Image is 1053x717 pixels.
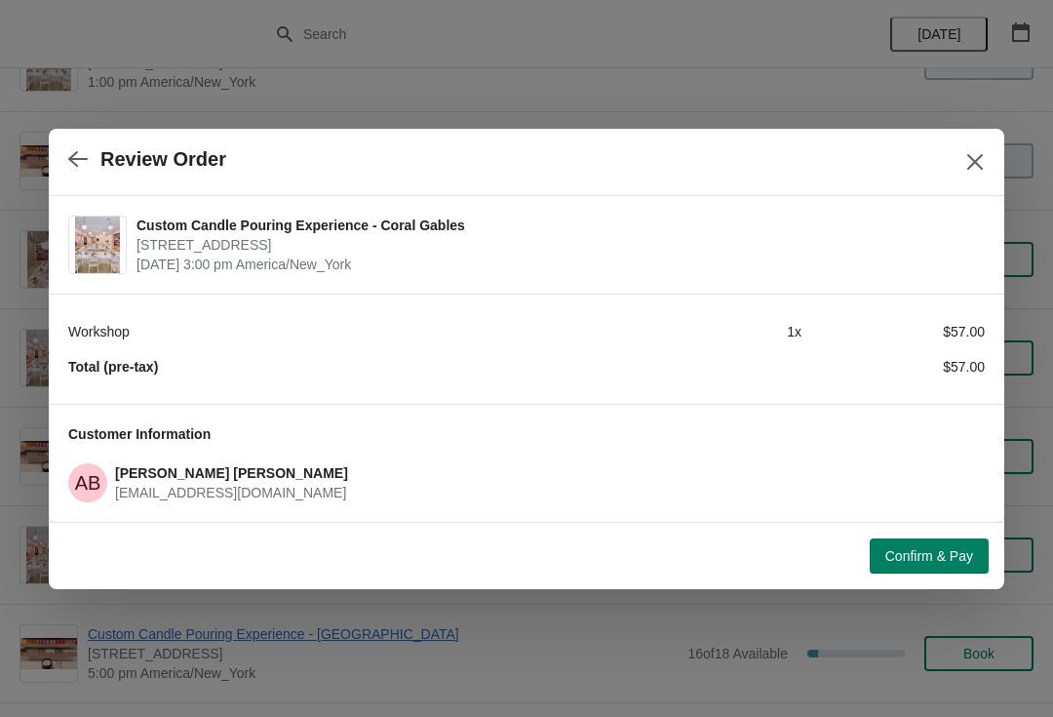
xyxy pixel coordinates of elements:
[68,359,158,375] strong: Total (pre-tax)
[885,548,973,564] span: Confirm & Pay
[115,465,348,481] span: [PERSON_NAME] [PERSON_NAME]
[75,472,101,494] text: AB
[68,463,107,502] span: Albert
[75,217,121,273] img: Custom Candle Pouring Experience - Coral Gables | 154 Giralda Avenue, Coral Gables, FL, USA | Aug...
[136,255,975,274] span: [DATE] 3:00 pm America/New_York
[136,235,975,255] span: [STREET_ADDRESS]
[801,322,985,341] div: $57.00
[68,322,618,341] div: Workshop
[68,426,211,442] span: Customer Information
[115,485,346,500] span: [EMAIL_ADDRESS][DOMAIN_NAME]
[136,216,975,235] span: Custom Candle Pouring Experience - Coral Gables
[870,538,989,574] button: Confirm & Pay
[957,144,993,179] button: Close
[618,322,801,341] div: 1 x
[801,357,985,377] div: $57.00
[100,148,226,171] h2: Review Order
